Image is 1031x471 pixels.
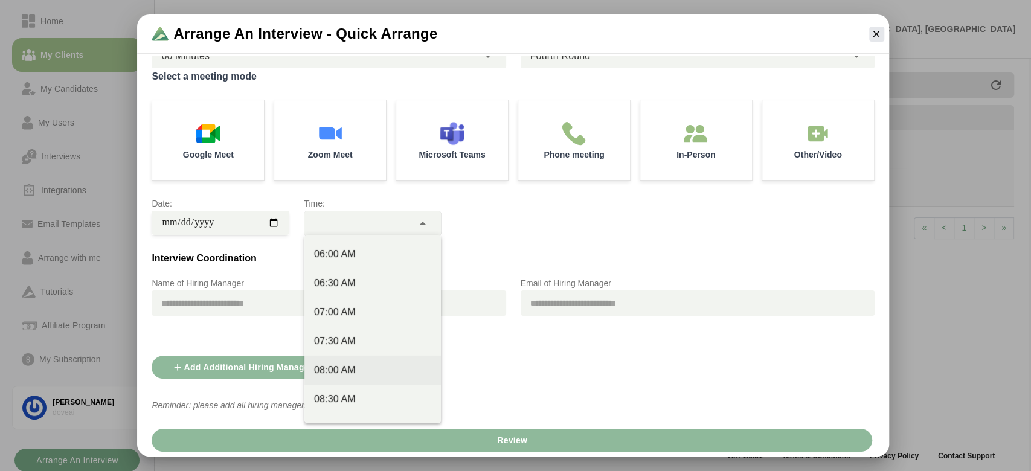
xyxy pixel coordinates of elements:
h3: Interview Coordination [152,251,874,266]
div: 06:30 AM [314,276,431,290]
img: Google Meet [196,121,220,146]
div: 07:00 AM [314,305,431,319]
img: In-Person [684,121,708,146]
img: Phone meeting [562,121,586,146]
p: Email of Hiring Manager [521,276,875,290]
p: Google Meet [183,150,234,159]
p: Microsoft Teams [419,150,485,159]
img: Microsoft Teams [440,121,464,146]
span: 60 Minutes [161,48,210,64]
p: Name of Hiring Manager [152,276,506,290]
span: Fourth Round [530,48,591,64]
p: In-Person [676,150,716,159]
div: 06:00 AM [314,247,431,261]
img: Zoom Meet [318,121,342,146]
label: Select a meeting mode [152,68,874,85]
div: 09:00 AM [314,421,431,435]
div: 08:30 AM [314,392,431,406]
img: In-Person [806,121,830,146]
button: Add Additional Hiring Manager [152,356,333,379]
div: 07:30 AM [314,334,431,348]
span: Arrange an Interview - Quick Arrange [173,24,437,43]
p: Zoom Meet [308,150,353,159]
span: Add Additional Hiring Manager [172,356,312,379]
p: Date: [152,196,289,211]
p: Phone meeting [544,150,604,159]
p: Reminder: please add all hiring managers who should receive this invite [152,398,874,412]
p: Time: [304,196,442,211]
p: Other/Video [794,150,842,159]
div: 08:00 AM [314,363,431,377]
